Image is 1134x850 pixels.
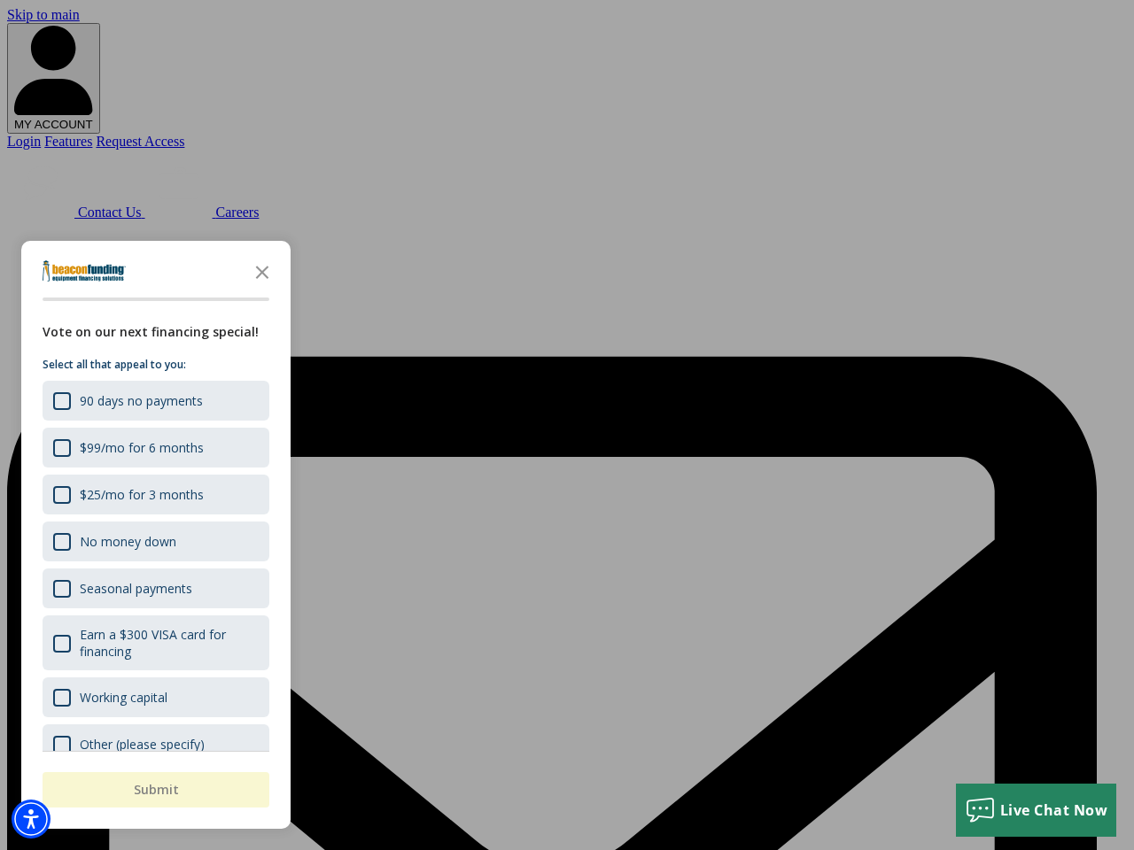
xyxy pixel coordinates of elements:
[80,392,203,409] div: 90 days no payments
[43,724,269,764] div: Other (please specify)
[43,381,269,421] div: 90 days no payments
[43,322,269,342] div: Vote on our next financing special!
[956,784,1117,837] button: Live Chat Now
[80,689,167,706] div: Working capital
[43,568,269,608] div: Seasonal payments
[80,736,205,753] div: Other (please specify)
[21,241,291,829] div: Survey
[80,626,259,660] div: Earn a $300 VISA card for financing
[80,486,204,503] div: $25/mo for 3 months
[43,677,269,717] div: Working capital
[1000,800,1108,820] span: Live Chat Now
[12,800,50,838] div: Accessibility Menu
[43,428,269,467] div: $99/mo for 6 months
[43,356,269,374] p: Select all that appeal to you:
[43,475,269,514] div: $25/mo for 3 months
[80,580,192,597] div: Seasonal payments
[80,439,204,456] div: $99/mo for 6 months
[80,533,176,550] div: No money down
[43,772,269,807] button: Submit
[43,615,269,670] div: Earn a $300 VISA card for financing
[245,253,280,289] button: Close the survey
[43,522,269,561] div: No money down
[43,260,126,282] img: Company logo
